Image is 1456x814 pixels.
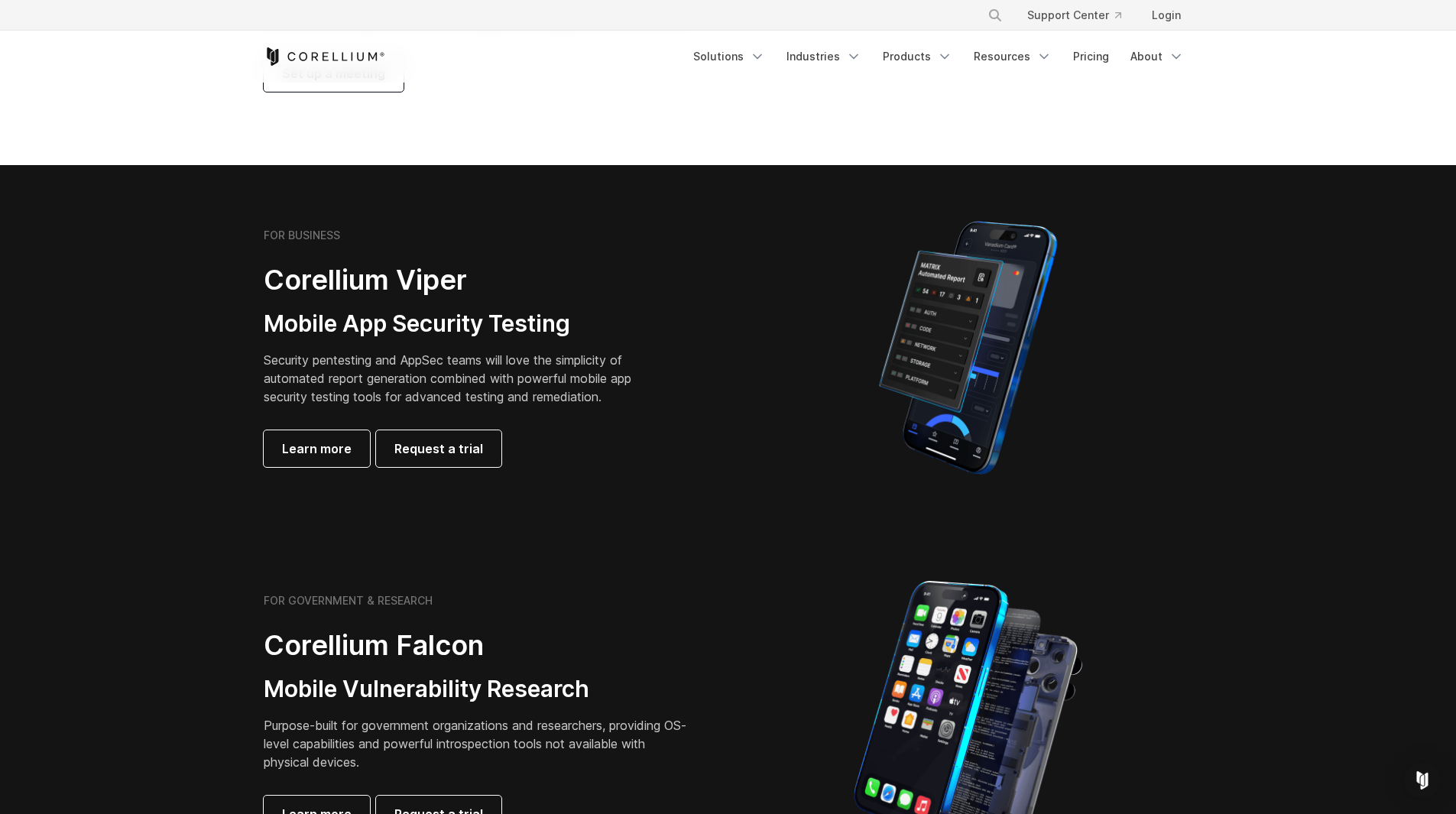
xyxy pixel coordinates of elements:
h6: FOR GOVERNMENT & RESEARCH [264,594,433,608]
span: Learn more [282,439,352,458]
a: Industries [777,43,871,70]
p: Purpose-built for government organizations and researchers, providing OS-level capabilities and p... [264,716,692,771]
p: Security pentesting and AppSec teams will love the simplicity of automated report generation comb... [264,351,655,406]
div: Navigation Menu [684,43,1193,70]
a: Login [1140,2,1193,29]
h6: FOR BUSINESS [264,229,340,242]
div: Open Intercom Messenger [1404,762,1441,799]
div: Navigation Menu [969,2,1193,29]
a: Request a trial [376,430,501,467]
a: Support Center [1015,2,1133,29]
h2: Corellium Falcon [264,628,692,663]
a: Products [874,43,961,70]
h3: Mobile Vulnerability Research [264,675,692,704]
h3: Mobile App Security Testing [264,310,655,339]
button: Search [981,2,1009,29]
img: Corellium MATRIX automated report on iPhone showing app vulnerability test results across securit... [853,214,1083,482]
a: Resources [965,43,1061,70]
a: Solutions [684,43,774,70]
a: About [1121,43,1193,70]
h2: Corellium Viper [264,263,655,297]
a: Pricing [1064,43,1118,70]
a: Learn more [264,430,370,467]
span: Request a trial [394,439,483,458]
a: Corellium Home [264,47,385,66]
